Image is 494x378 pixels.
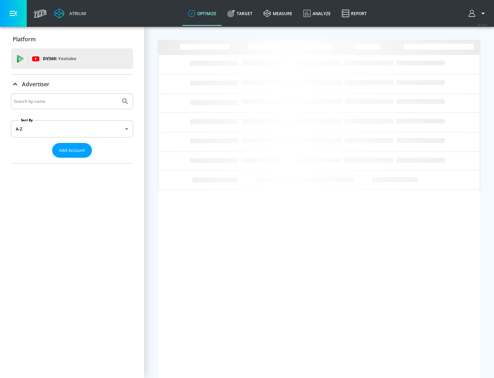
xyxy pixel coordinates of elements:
[58,55,76,62] p: Youtube
[258,1,298,26] a: measure
[67,10,86,16] div: Atrium
[43,55,76,63] p: DV360:
[298,1,336,26] a: Analyze
[52,143,92,158] button: Add Account
[14,97,118,106] input: Search by name
[13,35,36,43] p: Platform
[11,93,133,163] div: Advertiser
[20,118,34,122] label: Sort By
[336,1,372,26] a: Report
[11,75,133,94] div: Advertiser
[11,120,133,137] div: A-Z
[54,8,86,19] a: Atrium
[11,30,133,49] div: Platform
[11,158,133,163] nav: list of Advertiser
[59,146,85,154] span: Add Account
[478,23,487,26] span: v 4.24.0
[22,80,49,88] p: Advertiser
[183,1,222,26] a: optimize
[222,1,258,26] a: Target
[11,48,133,69] div: DV360: Youtube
